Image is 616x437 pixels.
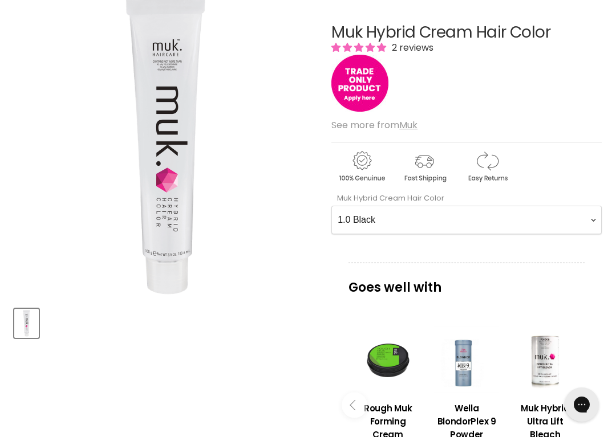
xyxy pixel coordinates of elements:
p: Goes well with [348,263,585,300]
a: Muk [399,119,418,132]
label: Muk Hybrid Cream Hair Color [331,193,444,203]
img: Muk Hybrid Cream Hair Color [15,310,38,337]
span: See more from [331,119,418,132]
img: tradeonly_small.jpg [331,55,388,112]
span: 2 reviews [388,41,433,54]
div: Product thumbnails [13,305,318,338]
img: genuine.gif [331,149,392,184]
button: Muk Hybrid Cream Hair Color [14,309,39,338]
iframe: Gorgias live chat messenger [559,383,605,426]
span: 5.00 stars [331,41,388,54]
img: returns.gif [457,149,517,184]
h1: Muk Hybrid Cream Hair Color [331,24,602,42]
img: shipping.gif [394,149,455,184]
